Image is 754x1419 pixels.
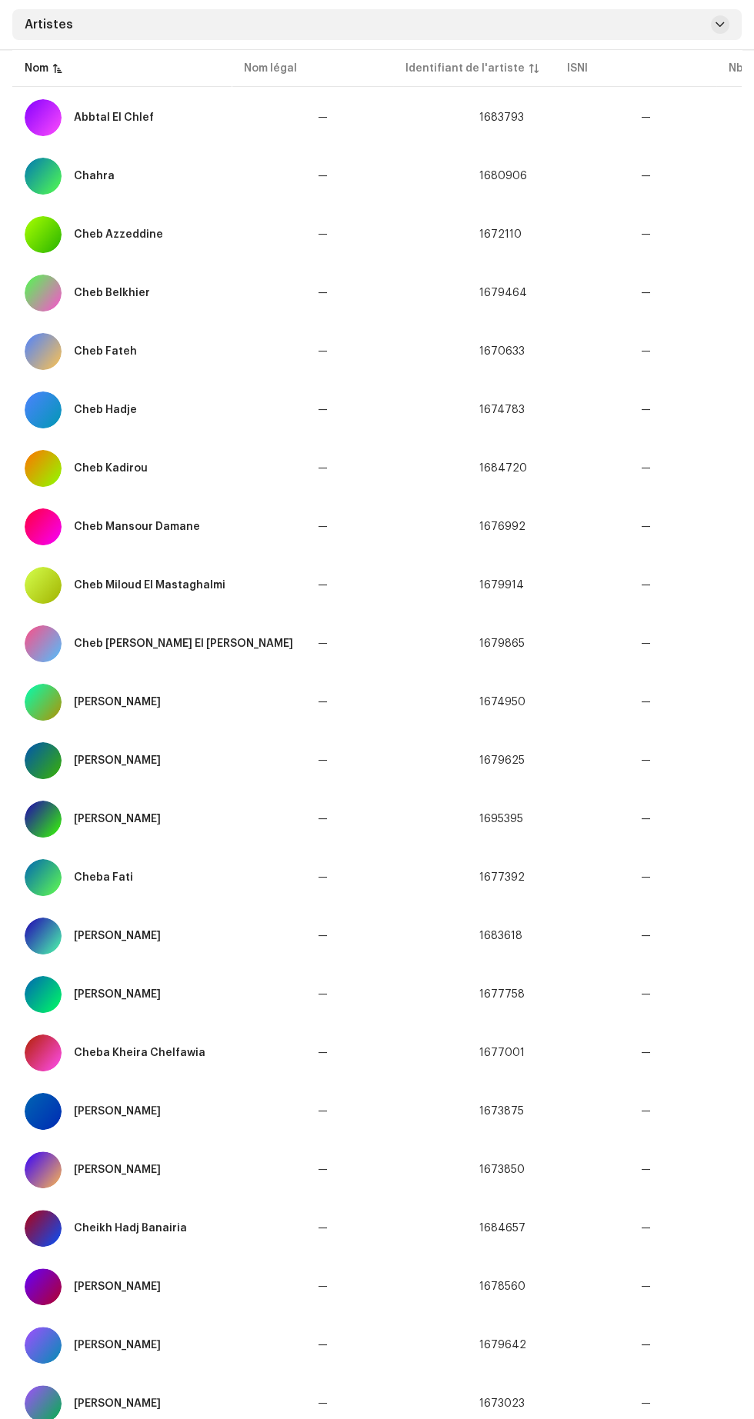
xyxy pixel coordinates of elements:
[479,229,522,240] span: 1672110
[641,346,651,357] span: —
[318,931,328,941] span: —
[318,112,328,123] span: —
[74,638,293,649] div: Cheb Mohamed El Abbassi
[479,872,525,883] span: 1677392
[641,755,651,766] span: —
[479,1398,525,1409] span: 1673023
[641,521,651,532] span: —
[74,229,163,240] div: Cheb Azzeddine
[74,288,150,298] div: Cheb Belkhier
[641,1340,651,1351] span: —
[318,288,328,298] span: —
[641,580,651,591] span: —
[479,1048,525,1058] span: 1677001
[318,463,328,474] span: —
[318,872,328,883] span: —
[641,1281,651,1292] span: —
[318,580,328,591] span: —
[74,521,200,532] div: Cheb Mansour Damane
[318,521,328,532] span: —
[318,1281,328,1292] span: —
[641,872,651,883] span: —
[318,229,328,240] span: —
[74,931,161,941] div: Cheba Habiba
[318,1106,328,1117] span: —
[318,755,328,766] span: —
[479,638,525,649] span: 1679865
[641,1164,651,1175] span: —
[641,1398,651,1409] span: —
[74,1106,161,1117] div: Cheba Zohra
[479,1106,524,1117] span: 1673875
[318,989,328,1000] span: —
[74,1340,161,1351] div: Cheikh Krimo
[74,405,137,415] div: Cheb Hadje
[479,1164,525,1175] span: 1673850
[479,521,525,532] span: 1676992
[74,1164,161,1175] div: Cheikh Cherif Oueld Saber
[318,1223,328,1234] span: —
[641,229,651,240] span: —
[479,171,527,182] span: 1680906
[74,171,115,182] div: Chahra
[74,112,154,123] div: Abbtal El Chlef
[479,112,524,123] span: 1683793
[479,580,524,591] span: 1679914
[479,405,525,415] span: 1674783
[318,814,328,824] span: —
[479,755,525,766] span: 1679625
[25,61,48,76] div: Nom
[74,872,133,883] div: Cheba Fati
[641,989,651,1000] span: —
[641,931,651,941] span: —
[74,1281,161,1292] div: Cheikh Hbib Oueld Zlifa
[641,405,651,415] span: —
[318,405,328,415] span: —
[479,1281,525,1292] span: 1678560
[25,18,73,31] span: Artistes
[479,463,527,474] span: 1684720
[74,989,161,1000] div: Cheba Hayat
[74,1223,187,1234] div: Cheikh Hadj Banairia
[318,1398,328,1409] span: —
[641,814,651,824] span: —
[74,697,161,708] div: Cheb Mokhtar
[641,638,651,649] span: —
[479,814,523,824] span: 1695395
[479,346,525,357] span: 1670633
[641,288,651,298] span: —
[641,463,651,474] span: —
[74,580,225,591] div: Cheb Miloud El Mastaghalmi
[479,697,525,708] span: 1674950
[641,1223,651,1234] span: —
[74,1048,205,1058] div: Cheba Kheira Chelfawia
[318,697,328,708] span: —
[405,61,525,76] div: Identifiant de l'artiste
[74,1398,161,1409] div: Cheikh Lakhel
[641,112,651,123] span: —
[74,814,161,824] div: Cheba Anissa
[641,1106,651,1117] span: —
[479,1340,526,1351] span: 1679642
[74,463,148,474] div: Cheb Kadirou
[318,346,328,357] span: —
[74,755,161,766] div: Cheb Zahouani
[318,1340,328,1351] span: —
[318,1164,328,1175] span: —
[318,638,328,649] span: —
[641,697,651,708] span: —
[479,288,527,298] span: 1679464
[479,931,522,941] span: 1683618
[641,1048,651,1058] span: —
[479,1223,525,1234] span: 1684657
[74,346,137,357] div: Cheb Fateh
[318,171,328,182] span: —
[641,171,651,182] span: —
[318,1048,328,1058] span: —
[479,989,525,1000] span: 1677758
